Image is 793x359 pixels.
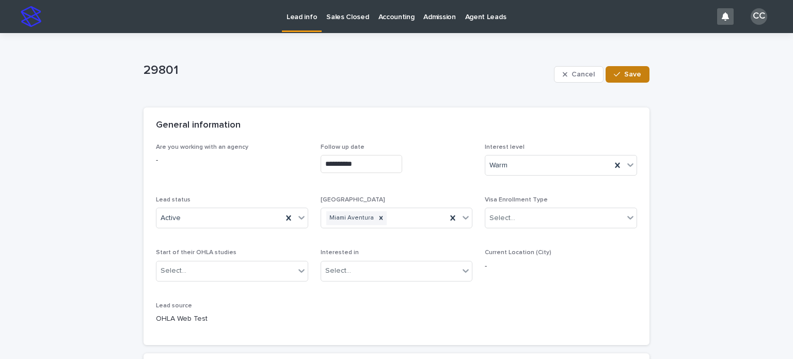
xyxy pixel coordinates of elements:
span: Lead status [156,197,191,203]
div: Select... [325,266,351,276]
div: Miami Aventura [326,211,375,225]
div: Select... [161,266,186,276]
img: stacker-logo-s-only.png [21,6,41,27]
p: - [156,155,308,166]
span: [GEOGRAPHIC_DATA] [321,197,385,203]
span: Interest level [485,144,525,150]
button: Cancel [554,66,604,83]
span: Start of their OHLA studies [156,249,236,256]
span: Cancel [572,71,595,78]
span: Follow up date [321,144,364,150]
span: Lead source [156,303,192,309]
h2: General information [156,120,241,131]
div: Select... [489,213,515,224]
p: OHLA Web Test [156,314,308,324]
span: Current Location (City) [485,249,551,256]
button: Save [606,66,649,83]
span: Interested in [321,249,359,256]
span: Visa Enrollment Type [485,197,548,203]
div: CC [751,8,767,25]
span: Save [624,71,641,78]
span: Are you working with an agency [156,144,248,150]
span: Active [161,213,181,224]
p: - [485,261,637,272]
p: 29801 [144,63,550,78]
span: Warm [489,160,507,171]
